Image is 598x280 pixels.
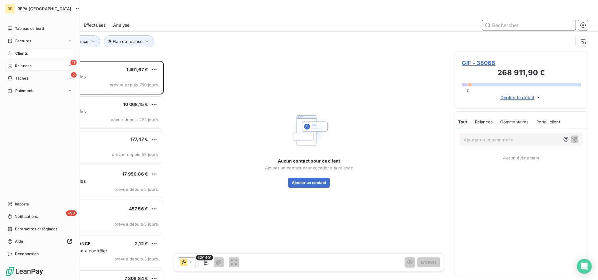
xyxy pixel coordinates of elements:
[278,158,340,164] span: Aucun contact pour ce client
[499,94,544,101] button: Déplier le détail
[5,24,74,34] a: Tableau de bord
[15,76,28,81] span: Tâches
[15,201,29,207] span: Imports
[15,226,57,232] span: Paramètres et réglages
[196,255,213,260] span: 52/1401
[462,67,580,80] h3: 268 911,90 €
[15,214,38,219] span: Notifications
[114,256,158,261] span: prévue depuis 3 jours
[84,22,106,28] span: Effectuées
[536,119,560,124] span: Portail client
[126,67,148,72] span: 1 491,67 €
[265,165,353,170] span: Ajouter un contact pour accéder à la relance
[577,259,592,274] div: Open Intercom Messenger
[15,51,28,56] span: Clients
[122,171,148,177] span: 17 950,86 €
[114,222,158,227] span: prévue depuis 5 jours
[458,119,467,124] span: Tout
[15,38,31,44] span: Factures
[500,119,529,124] span: Commentaires
[104,35,154,47] button: Plan de relance
[467,88,469,93] span: 0
[15,26,44,31] span: Tableau de bord
[110,82,158,87] span: prévue depuis 750 jours
[109,117,158,122] span: prévue depuis 222 jours
[30,61,164,280] div: grid
[112,152,158,157] span: prévue depuis 55 jours
[5,36,74,46] a: Factures
[113,22,130,28] span: Analyse
[114,187,158,192] span: prévue depuis 5 jours
[71,72,77,78] span: 2
[503,155,539,160] span: Aucun évènement
[417,257,440,267] button: Envoyer
[462,59,580,67] span: GIF - 38066
[5,61,74,71] a: 11Relances
[5,48,74,58] a: Clients
[5,4,15,14] div: RF
[15,251,39,257] span: Déconnexion
[66,210,77,216] span: +99
[135,241,148,246] span: 2,12 €
[5,224,74,234] a: Paramètres et réglages
[15,239,23,244] span: Aide
[113,39,143,44] span: Plan de relance
[123,102,148,107] span: 10 068,15 €
[5,86,74,96] a: Paiements
[501,94,534,101] span: Déplier le détail
[15,88,34,94] span: Paiements
[5,236,74,246] a: Aide
[475,119,493,124] span: Relances
[17,6,71,11] span: REPA [GEOGRAPHIC_DATA]
[5,199,74,209] a: Imports
[131,136,148,142] span: 177,47 €
[482,20,576,30] input: Rechercher
[5,73,74,83] a: 2Tâches
[5,266,44,276] img: Logo LeanPay
[289,111,329,150] img: Empty state
[70,60,77,65] span: 11
[15,63,31,69] span: Relances
[129,206,148,211] span: 457,56 €
[288,178,330,188] button: Ajouter un contact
